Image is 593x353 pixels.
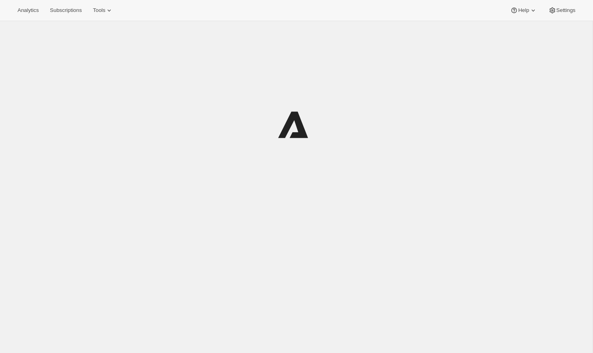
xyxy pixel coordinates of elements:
span: Tools [93,7,105,14]
button: Analytics [13,5,43,16]
span: Analytics [18,7,39,14]
span: Subscriptions [50,7,82,14]
button: Tools [88,5,118,16]
button: Subscriptions [45,5,86,16]
button: Settings [544,5,580,16]
button: Help [505,5,542,16]
span: Help [518,7,529,14]
span: Settings [556,7,575,14]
